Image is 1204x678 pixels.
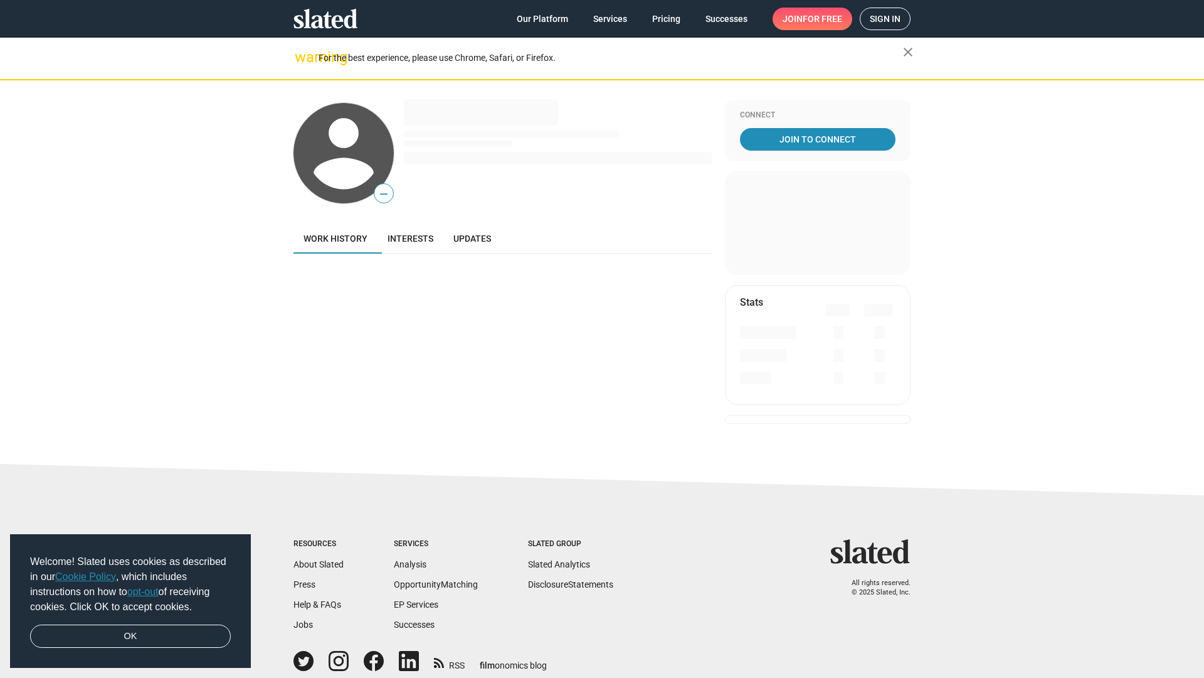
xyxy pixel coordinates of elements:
[695,8,758,30] a: Successes
[838,579,911,597] p: All rights reserved. © 2025 Slated, Inc.
[394,620,435,630] a: Successes
[773,8,852,30] a: Joinfor free
[480,660,495,670] span: film
[652,8,680,30] span: Pricing
[528,579,613,589] a: DisclosureStatements
[593,8,627,30] span: Services
[480,650,547,672] a: filmonomics blog
[443,223,501,254] a: Updates
[30,554,231,615] span: Welcome! Slated uses cookies as described in our , which includes instructions on how to of recei...
[528,559,590,569] a: Slated Analytics
[740,110,895,121] div: Connect
[319,50,903,67] div: For the best experience, please use Chrome, Safari, or Firefox.
[394,600,438,610] a: EP Services
[740,296,763,309] mat-card-title: Stats
[642,8,690,30] a: Pricing
[870,8,900,30] span: Sign in
[742,128,893,151] span: Join To Connect
[293,620,313,630] a: Jobs
[388,234,433,244] span: Interests
[528,539,613,549] div: Slated Group
[860,8,911,30] a: Sign in
[394,539,478,549] div: Services
[293,600,341,610] a: Help & FAQs
[507,8,578,30] a: Our Platform
[453,234,491,244] span: Updates
[394,579,478,589] a: OpportunityMatching
[434,652,465,672] a: RSS
[55,571,116,582] a: Cookie Policy
[374,186,393,202] span: —
[295,50,310,65] mat-icon: warning
[293,579,315,589] a: Press
[803,8,842,30] span: for free
[740,128,895,151] a: Join To Connect
[304,234,367,244] span: Work history
[10,534,251,669] div: cookieconsent
[394,559,426,569] a: Analysis
[293,559,344,569] a: About Slated
[127,586,159,597] a: opt-out
[517,8,568,30] span: Our Platform
[583,8,637,30] a: Services
[783,8,842,30] span: Join
[900,45,916,60] mat-icon: close
[30,625,231,648] a: dismiss cookie message
[378,223,443,254] a: Interests
[293,223,378,254] a: Work history
[293,539,344,549] div: Resources
[705,8,747,30] span: Successes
